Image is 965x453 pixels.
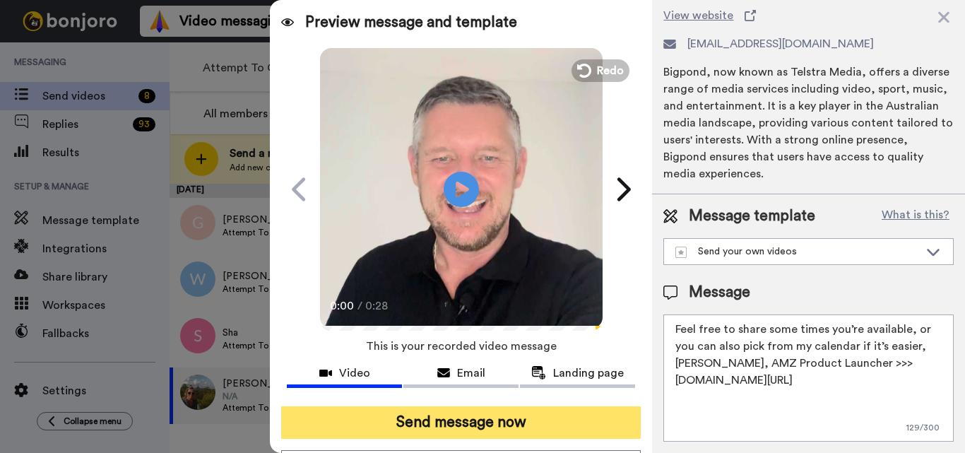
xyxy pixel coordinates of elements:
span: Email [457,365,485,382]
span: 0:00 [330,298,355,314]
span: 0:28 [365,298,390,314]
div: Send your own videos [675,245,919,259]
span: Message [689,282,750,303]
div: Bigpond, now known as Telstra Media, offers a diverse range of media services including video, sp... [663,64,954,182]
span: Message template [689,206,815,227]
span: Landing page [553,365,624,382]
button: What is this? [877,206,954,227]
span: This is your recorded video message [366,331,557,362]
button: Send message now [281,406,641,439]
span: Video [339,365,370,382]
img: demo-template.svg [675,247,687,258]
span: / [357,298,362,314]
textarea: Feel free to share some times you’re available, or you can also pick from my calendar if it’s eas... [663,314,954,442]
